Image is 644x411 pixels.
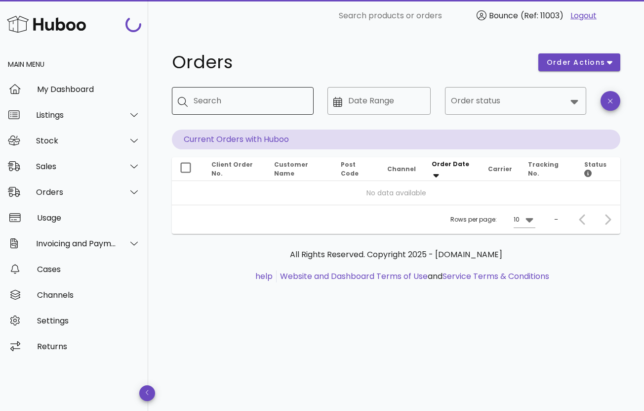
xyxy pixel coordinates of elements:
[36,187,117,197] div: Orders
[274,160,308,178] span: Customer Name
[277,271,549,282] li: and
[172,130,620,149] p: Current Orders with Huboo
[554,215,558,224] div: –
[538,53,620,71] button: order actions
[570,10,597,22] a: Logout
[266,157,333,181] th: Customer Name
[584,160,606,178] span: Status
[432,160,469,168] span: Order Date
[255,271,273,282] a: help
[424,157,480,181] th: Order Date: Sorted descending. Activate to remove sorting.
[172,53,526,71] h1: Orders
[514,212,535,228] div: 10Rows per page:
[489,10,518,21] span: Bounce
[211,160,253,178] span: Client Order No.
[333,157,379,181] th: Post Code
[37,342,140,351] div: Returns
[488,165,512,173] span: Carrier
[36,110,117,120] div: Listings
[480,157,520,181] th: Carrier
[280,271,428,282] a: Website and Dashboard Terms of Use
[443,271,549,282] a: Service Terms & Conditions
[387,165,416,173] span: Channel
[521,10,563,21] span: (Ref: 11003)
[546,57,605,68] span: order actions
[37,265,140,274] div: Cases
[445,87,587,115] div: Order status
[37,290,140,300] div: Channels
[520,157,576,181] th: Tracking No.
[37,213,140,223] div: Usage
[203,157,266,181] th: Client Order No.
[172,181,620,205] td: No data available
[341,160,359,178] span: Post Code
[180,249,612,261] p: All Rights Reserved. Copyright 2025 - [DOMAIN_NAME]
[37,316,140,325] div: Settings
[379,157,424,181] th: Channel
[576,157,620,181] th: Status
[514,215,520,224] div: 10
[528,160,559,178] span: Tracking No.
[36,162,117,171] div: Sales
[37,85,140,94] div: My Dashboard
[36,136,117,145] div: Stock
[36,239,117,248] div: Invoicing and Payments
[7,13,86,35] img: Huboo Logo
[450,205,535,234] div: Rows per page:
